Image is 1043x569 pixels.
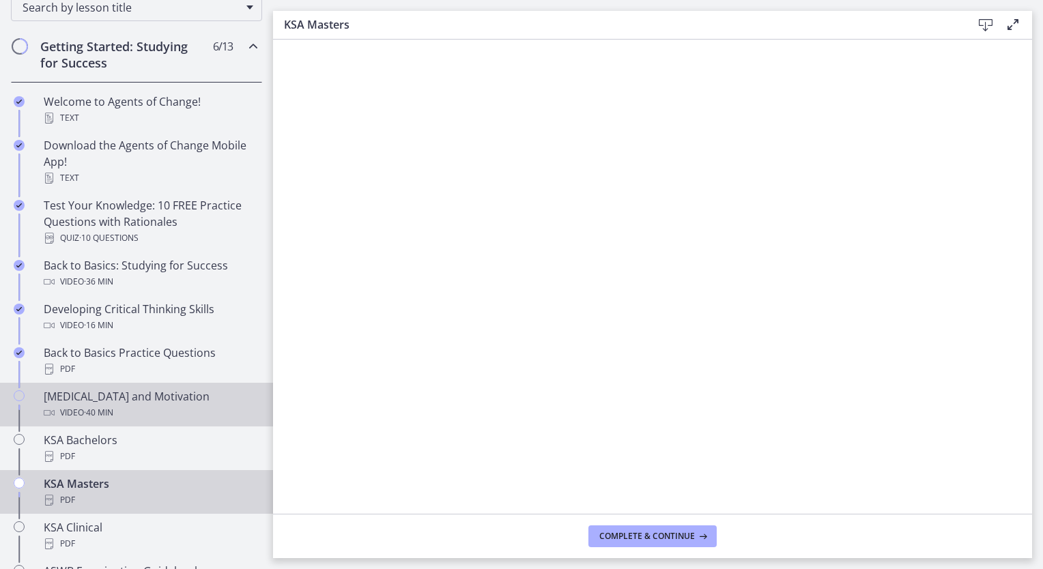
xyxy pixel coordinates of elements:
div: KSA Masters [44,476,257,508]
div: Video [44,317,257,334]
div: Back to Basics: Studying for Success [44,257,257,290]
div: Text [44,110,257,126]
div: KSA Bachelors [44,432,257,465]
i: Completed [14,96,25,107]
span: Complete & continue [599,531,695,542]
div: Quiz [44,230,257,246]
div: PDF [44,448,257,465]
div: Test Your Knowledge: 10 FREE Practice Questions with Rationales [44,197,257,246]
div: PDF [44,492,257,508]
button: Complete & continue [588,525,717,547]
div: PDF [44,361,257,377]
i: Completed [14,347,25,358]
span: · 10 Questions [79,230,139,246]
i: Completed [14,260,25,271]
i: Completed [14,200,25,211]
div: KSA Clinical [44,519,257,552]
h2: Getting Started: Studying for Success [40,38,207,71]
div: Developing Critical Thinking Skills [44,301,257,334]
span: · 36 min [84,274,113,290]
i: Completed [14,304,25,315]
div: Back to Basics Practice Questions [44,345,257,377]
span: · 40 min [84,405,113,421]
div: Download the Agents of Change Mobile App! [44,137,257,186]
span: · 16 min [84,317,113,334]
div: Video [44,405,257,421]
i: Completed [14,140,25,151]
h3: KSA Masters [284,16,950,33]
div: [MEDICAL_DATA] and Motivation [44,388,257,421]
div: Video [44,274,257,290]
div: Text [44,170,257,186]
span: 6 / 13 [213,38,233,55]
div: Welcome to Agents of Change! [44,93,257,126]
div: PDF [44,536,257,552]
